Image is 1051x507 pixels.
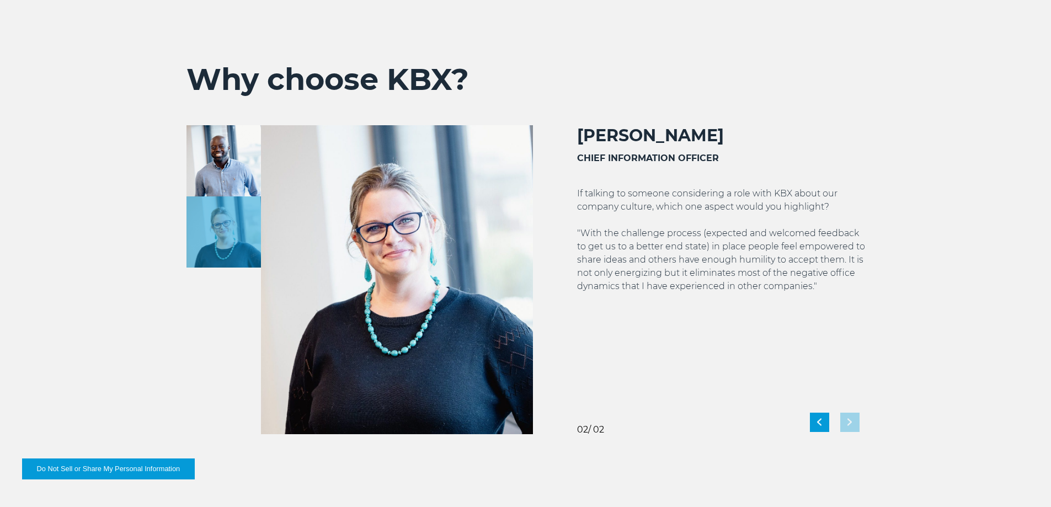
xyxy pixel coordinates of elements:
h2: [PERSON_NAME] [577,125,865,146]
h3: CHIEF INFORMATION OFFICER [577,152,865,165]
p: If talking to someone considering a role with KBX about our company culture, which one aspect wou... [577,187,865,293]
div: / 02 [577,425,604,434]
h2: Why choose KBX? [186,61,865,98]
span: 02 [577,424,588,435]
img: previous slide [817,419,821,426]
div: Previous slide [810,413,829,432]
button: Do Not Sell or Share My Personal Information [22,458,195,479]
